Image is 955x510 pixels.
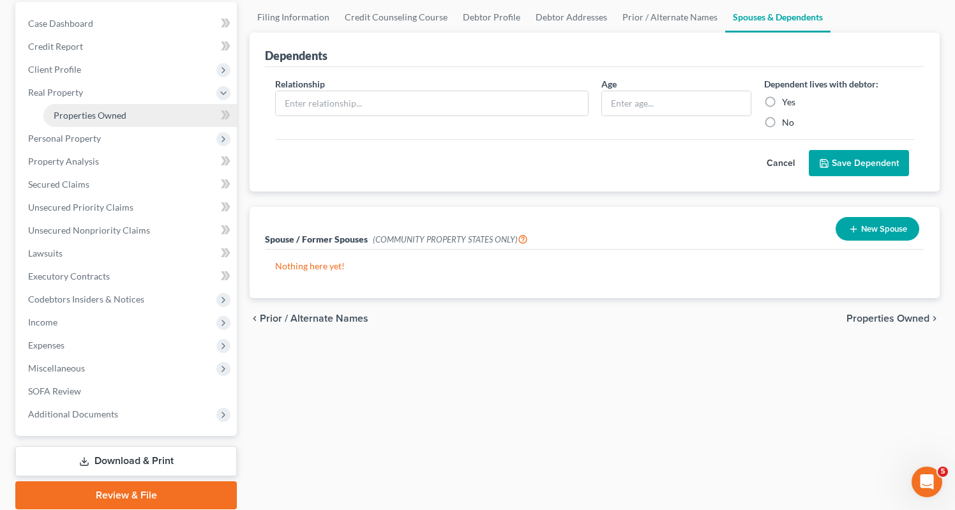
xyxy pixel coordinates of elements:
label: No [782,116,794,129]
span: Personal Property [28,133,101,144]
span: Credit Report [28,41,83,52]
button: chevron_left Prior / Alternate Names [250,313,368,324]
button: Properties Owned chevron_right [846,313,940,324]
span: (COMMUNITY PROPERTY STATES ONLY) [373,234,528,244]
span: Secured Claims [28,179,89,190]
div: Dependents [265,48,327,63]
span: Miscellaneous [28,363,85,373]
span: Expenses [28,340,64,350]
label: Age [601,77,617,91]
button: Cancel [753,151,809,176]
button: Save Dependent [809,150,909,177]
label: Yes [782,96,795,109]
a: Unsecured Nonpriority Claims [18,219,237,242]
span: Property Analysis [28,156,99,167]
i: chevron_right [929,313,940,324]
a: Filing Information [250,2,337,33]
a: Credit Counseling Course [337,2,455,33]
a: Credit Report [18,35,237,58]
a: Executory Contracts [18,265,237,288]
iframe: Intercom live chat [912,467,942,497]
p: Nothing here yet! [275,260,914,273]
a: Property Analysis [18,150,237,173]
span: Unsecured Priority Claims [28,202,133,213]
a: Prior / Alternate Names [615,2,725,33]
span: Client Profile [28,64,81,75]
span: Income [28,317,57,327]
span: Relationship [275,79,325,89]
span: Properties Owned [54,110,126,121]
span: Case Dashboard [28,18,93,29]
a: Debtor Addresses [528,2,615,33]
span: Unsecured Nonpriority Claims [28,225,150,236]
a: Review & File [15,481,237,509]
input: Enter age... [602,91,751,116]
a: SOFA Review [18,380,237,403]
a: Spouses & Dependents [725,2,831,33]
span: Real Property [28,87,83,98]
input: Enter relationship... [276,91,588,116]
a: Secured Claims [18,173,237,196]
span: Lawsuits [28,248,63,259]
label: Dependent lives with debtor: [764,77,878,91]
span: Executory Contracts [28,271,110,281]
span: Prior / Alternate Names [260,313,368,324]
a: Properties Owned [43,104,237,127]
a: Case Dashboard [18,12,237,35]
span: 5 [938,467,948,477]
span: Codebtors Insiders & Notices [28,294,144,304]
i: chevron_left [250,313,260,324]
a: Unsecured Priority Claims [18,196,237,219]
span: Spouse / Former Spouses [265,234,368,244]
a: Download & Print [15,446,237,476]
a: Debtor Profile [455,2,528,33]
span: SOFA Review [28,386,81,396]
span: Properties Owned [846,313,929,324]
span: Additional Documents [28,409,118,419]
a: Lawsuits [18,242,237,265]
button: New Spouse [836,217,919,241]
